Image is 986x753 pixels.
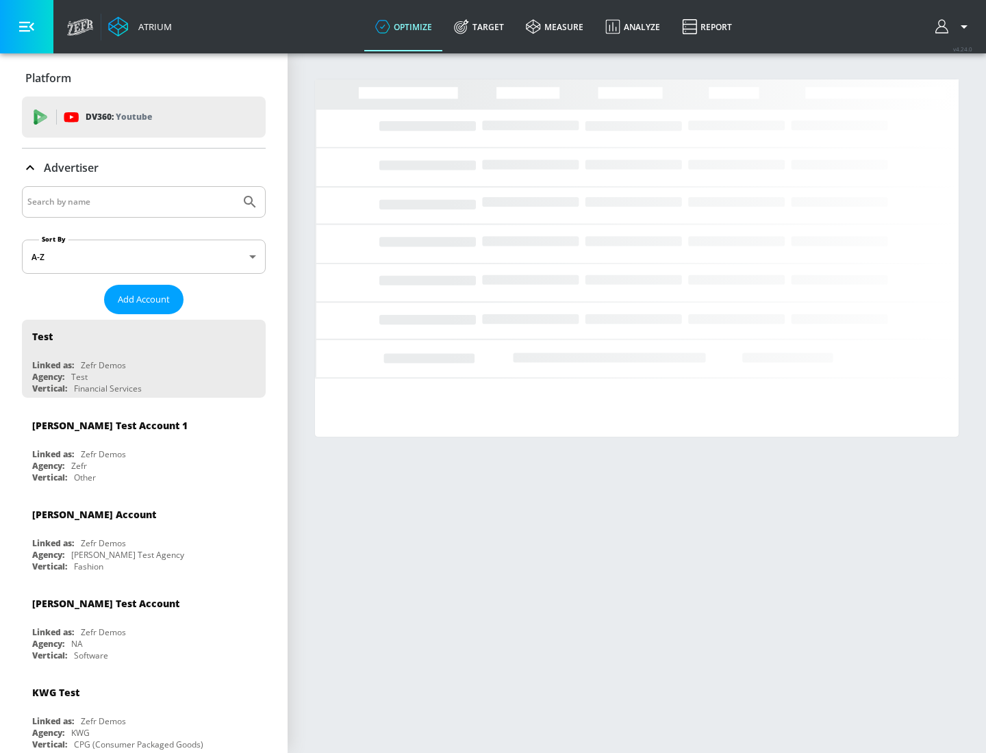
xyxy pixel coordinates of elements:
[32,359,74,371] div: Linked as:
[364,2,443,51] a: optimize
[32,626,74,638] div: Linked as:
[32,448,74,460] div: Linked as:
[22,240,266,274] div: A-Z
[74,561,103,572] div: Fashion
[32,715,74,727] div: Linked as:
[22,97,266,138] div: DV360: Youtube
[22,320,266,398] div: TestLinked as:Zefr DemosAgency:TestVertical:Financial Services
[32,508,156,521] div: [PERSON_NAME] Account
[594,2,671,51] a: Analyze
[32,383,67,394] div: Vertical:
[32,419,188,432] div: [PERSON_NAME] Test Account 1
[133,21,172,33] div: Atrium
[71,638,83,650] div: NA
[953,45,972,53] span: v 4.24.0
[81,448,126,460] div: Zefr Demos
[81,715,126,727] div: Zefr Demos
[22,498,266,576] div: [PERSON_NAME] AccountLinked as:Zefr DemosAgency:[PERSON_NAME] Test AgencyVertical:Fashion
[118,292,170,307] span: Add Account
[44,160,99,175] p: Advertiser
[32,537,74,549] div: Linked as:
[32,638,64,650] div: Agency:
[22,59,266,97] div: Platform
[32,472,67,483] div: Vertical:
[22,587,266,665] div: [PERSON_NAME] Test AccountLinked as:Zefr DemosAgency:NAVertical:Software
[39,235,68,244] label: Sort By
[443,2,515,51] a: Target
[81,359,126,371] div: Zefr Demos
[74,739,203,750] div: CPG (Consumer Packaged Goods)
[32,727,64,739] div: Agency:
[22,149,266,187] div: Advertiser
[32,460,64,472] div: Agency:
[104,285,184,314] button: Add Account
[32,686,79,699] div: KWG Test
[74,383,142,394] div: Financial Services
[515,2,594,51] a: measure
[32,739,67,750] div: Vertical:
[116,110,152,124] p: Youtube
[671,2,743,51] a: Report
[71,727,90,739] div: KWG
[71,460,87,472] div: Zefr
[25,71,71,86] p: Platform
[32,330,53,343] div: Test
[32,371,64,383] div: Agency:
[108,16,172,37] a: Atrium
[32,597,179,610] div: [PERSON_NAME] Test Account
[32,650,67,661] div: Vertical:
[71,371,88,383] div: Test
[86,110,152,125] p: DV360:
[27,193,235,211] input: Search by name
[71,549,184,561] div: [PERSON_NAME] Test Agency
[81,626,126,638] div: Zefr Demos
[32,561,67,572] div: Vertical:
[32,549,64,561] div: Agency:
[74,650,108,661] div: Software
[22,409,266,487] div: [PERSON_NAME] Test Account 1Linked as:Zefr DemosAgency:ZefrVertical:Other
[81,537,126,549] div: Zefr Demos
[74,472,96,483] div: Other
